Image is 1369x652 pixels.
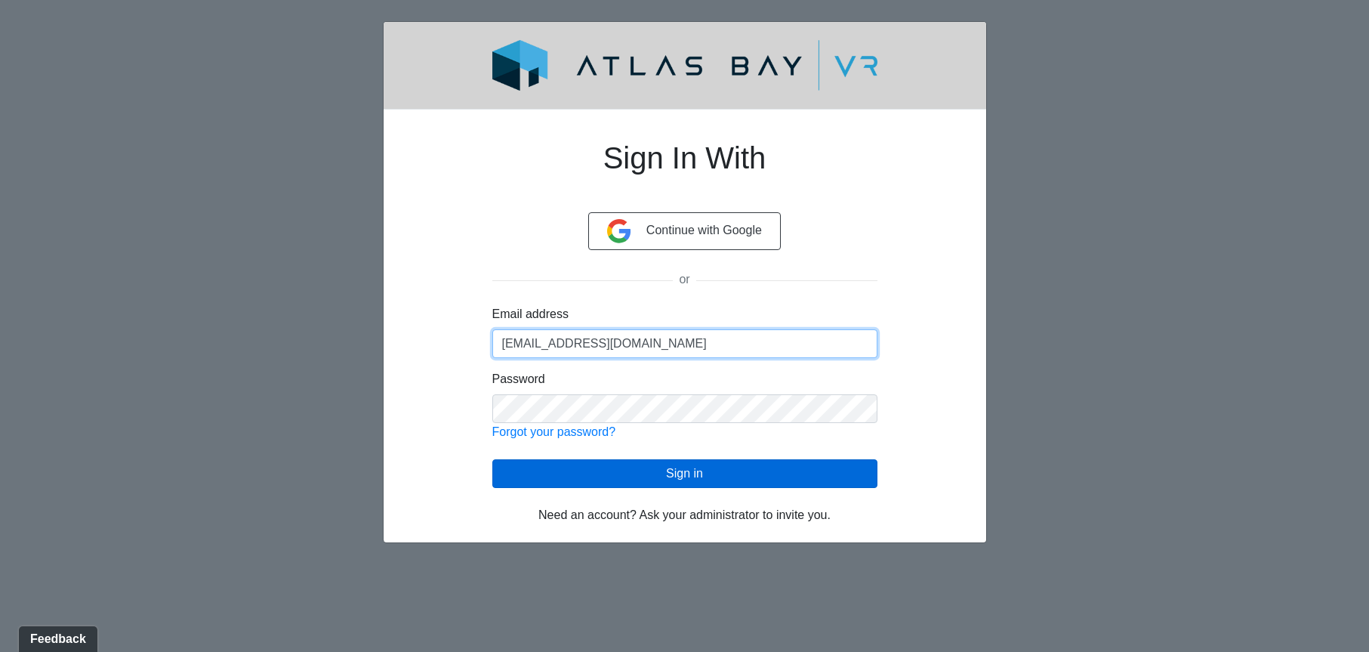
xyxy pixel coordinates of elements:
input: Enter email [492,329,877,358]
h1: Sign In With [492,122,877,212]
button: Continue with Google [588,212,781,250]
img: logo [456,40,914,91]
label: Email address [492,305,569,323]
label: Password [492,370,545,388]
button: Sign in [492,459,877,488]
span: or [673,273,695,286]
iframe: Ybug feedback widget [11,622,105,652]
a: Forgot your password? [492,425,616,438]
span: Continue with Google [646,224,762,236]
span: Need an account? Ask your administrator to invite you. [538,508,831,521]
